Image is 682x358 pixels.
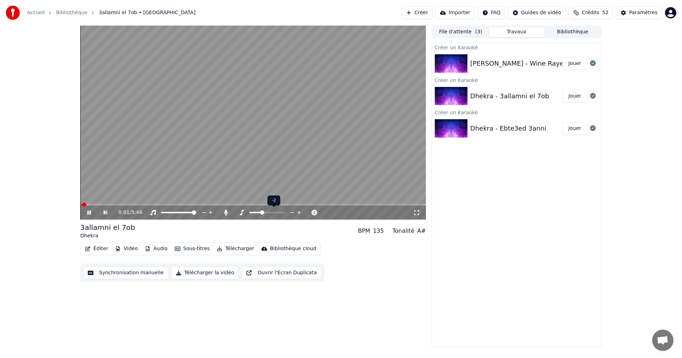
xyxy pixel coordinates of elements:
[358,227,370,235] div: BPM
[652,330,673,351] div: Ouvrir le chat
[99,9,195,16] span: 3allamni el 7ob • [GEOGRAPHIC_DATA]
[270,245,316,252] div: Bibliothèque cloud
[172,244,213,254] button: Sous-titres
[80,222,135,232] div: 3allamni el 7ob
[112,244,140,254] button: Vidéo
[393,227,415,235] div: Tonalité
[131,209,142,216] span: 5:46
[118,209,135,216] div: /
[80,232,135,239] div: Dhekra
[432,43,601,51] div: Créer un Karaoké
[478,6,505,19] button: FAQ
[582,9,599,16] span: Crédits
[470,123,546,133] div: Dhekra - Ebte3ed 3anni
[267,195,280,205] div: -2
[142,244,170,254] button: Audio
[401,6,433,19] button: Créer
[470,59,568,68] div: [PERSON_NAME] - Wine Raye7
[82,244,111,254] button: Éditer
[6,6,20,20] img: youka
[242,266,321,279] button: Ouvrir l'Ecran Duplicata
[435,6,475,19] button: Importer
[373,227,384,235] div: 135
[508,6,566,19] button: Guides de vidéo
[562,57,587,70] button: Jouer
[562,122,587,135] button: Jouer
[27,9,45,16] a: Accueil
[433,27,489,37] button: File d'attente
[118,209,129,216] span: 0:01
[562,90,587,103] button: Jouer
[27,9,195,16] nav: breadcrumb
[56,9,87,16] a: Bibliothèque
[569,6,613,19] button: Crédits52
[489,27,545,37] button: Travaux
[83,266,168,279] button: Synchronisation manuelle
[171,266,239,279] button: Télécharger la vidéo
[214,244,257,254] button: Télécharger
[545,27,601,37] button: Bibliothèque
[470,91,549,101] div: Dhekra - 3allamni el 7ob
[629,9,657,16] div: Paramètres
[417,227,426,235] div: A#
[602,9,608,16] span: 52
[432,76,601,84] div: Créer un Karaoké
[475,28,482,35] span: ( 3 )
[616,6,662,19] button: Paramètres
[432,108,601,116] div: Créer un Karaoké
